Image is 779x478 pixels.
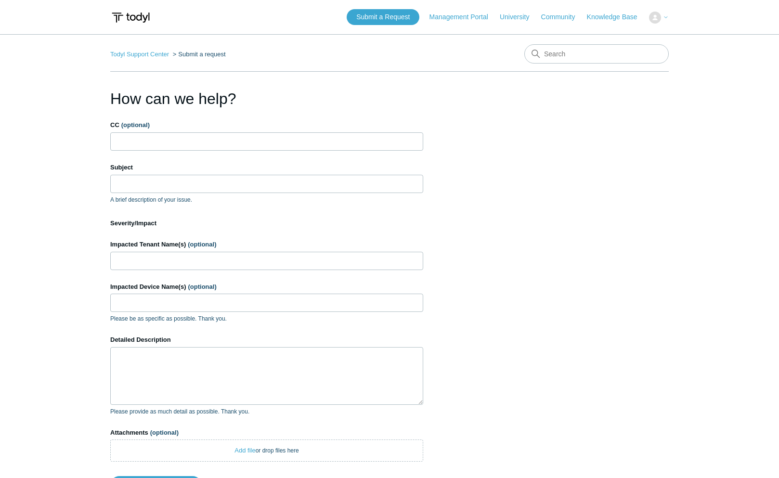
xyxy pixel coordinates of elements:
p: Please be as specific as possible. Thank you. [110,314,423,323]
h1: How can we help? [110,87,423,110]
a: Community [541,12,585,22]
a: Knowledge Base [587,12,647,22]
label: CC [110,120,423,130]
label: Attachments [110,428,423,438]
label: Detailed Description [110,335,423,345]
p: Please provide as much detail as possible. Thank you. [110,407,423,416]
p: A brief description of your issue. [110,195,423,204]
input: Search [524,44,669,64]
span: (optional) [188,241,216,248]
li: Submit a request [171,51,226,58]
label: Subject [110,163,423,172]
img: Todyl Support Center Help Center home page [110,9,151,26]
span: (optional) [121,121,150,129]
a: Todyl Support Center [110,51,169,58]
label: Impacted Device Name(s) [110,282,423,292]
span: (optional) [188,283,217,290]
a: Submit a Request [347,9,419,25]
a: University [500,12,539,22]
a: Management Portal [429,12,498,22]
span: (optional) [150,429,179,436]
label: Severity/Impact [110,219,423,228]
label: Impacted Tenant Name(s) [110,240,423,249]
li: Todyl Support Center [110,51,171,58]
